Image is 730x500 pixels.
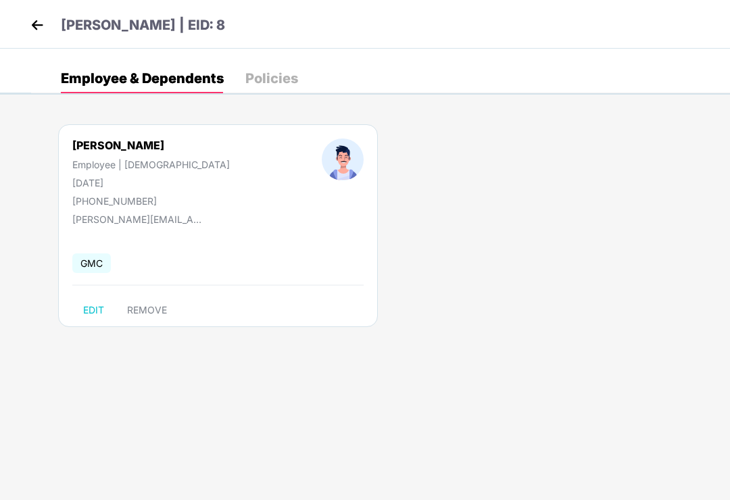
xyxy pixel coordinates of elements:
span: EDIT [83,305,104,316]
img: profileImage [322,139,364,180]
div: [PHONE_NUMBER] [72,195,230,207]
div: [PERSON_NAME][EMAIL_ADDRESS][DOMAIN_NAME] [72,214,208,225]
div: [DATE] [72,177,230,189]
button: EDIT [72,299,115,321]
span: GMC [72,253,111,273]
span: REMOVE [127,305,167,316]
img: back [27,15,47,35]
div: [PERSON_NAME] [72,139,230,152]
div: Policies [245,72,298,85]
div: Employee | [DEMOGRAPHIC_DATA] [72,159,230,170]
p: [PERSON_NAME] | EID: 8 [61,15,225,36]
button: REMOVE [116,299,178,321]
div: Employee & Dependents [61,72,224,85]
